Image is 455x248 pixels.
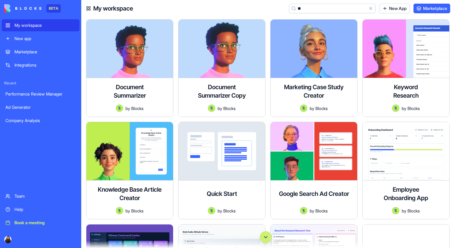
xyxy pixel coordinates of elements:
[2,101,79,113] a: Ad Generator
[300,105,307,112] img: Avatar
[382,185,430,202] h4: Employee Onboarding App
[86,19,173,117] a: Document SummarizerAvatarbyBlocks
[2,203,79,215] a: Help
[310,105,314,111] span: by
[14,49,76,55] div: Marketplace
[275,83,352,100] h4: Marketing Case Study Creator
[14,62,76,68] div: Integrations
[402,208,406,214] span: by
[14,220,76,226] div: Book a meeting
[91,185,168,202] h4: Knowledge Base Article Creator
[208,207,215,214] img: Avatar
[2,46,79,58] a: Marketplace
[125,208,130,214] span: by
[300,207,307,214] img: Avatar
[4,4,61,13] a: BETA
[131,105,144,111] span: Blocks
[407,105,420,111] span: Blocks
[2,88,79,100] a: Performance Review Manager
[260,231,272,243] button: Scroll to bottom
[2,190,79,202] a: Team
[116,105,123,112] img: Avatar
[407,208,420,214] span: Blocks
[362,19,450,117] a: Keyword ResearchAvatarbyBlocks
[116,207,123,214] img: Avatar
[106,83,154,100] h4: Document Summarizer
[46,4,61,13] div: BETA
[4,4,42,13] img: logo
[2,115,79,127] a: Company Analysis
[392,207,399,214] img: Avatar
[93,4,133,13] h4: My workspace
[2,217,79,229] a: Book a meeting
[4,236,11,243] img: profile_pic_qbya32.jpg
[413,4,450,13] a: Marketplace
[14,36,76,42] div: New app
[14,193,76,199] div: Team
[279,190,349,198] h4: Google Search Ad Creator
[315,105,328,111] span: Blocks
[402,105,406,111] span: by
[5,118,76,124] div: Company Analysis
[178,19,265,117] a: Document Summarizer CopyAvatarbyBlocks
[2,81,79,86] span: Recent
[125,105,130,111] span: by
[198,83,246,100] h4: Document Summarizer Copy
[2,59,79,71] a: Integrations
[223,105,236,111] span: Blocks
[5,91,76,97] div: Performance Review Manager
[223,208,236,214] span: Blocks
[5,104,76,110] div: Ad Generator
[270,19,357,117] a: Marketing Case Study CreatorAvatarbyBlocks
[86,122,173,219] a: Knowledge Base Article CreatorAvatarbyBlocks
[178,122,265,219] a: Quick StartAvatarbyBlocks
[2,33,79,45] a: New app
[207,190,237,198] h4: Quick Start
[379,4,410,13] a: New App
[218,208,222,214] span: by
[362,122,450,219] a: Employee Onboarding AppAvatarbyBlocks
[14,22,76,28] div: My workspace
[310,208,314,214] span: by
[382,83,430,100] h4: Keyword Research
[14,206,76,212] div: Help
[208,105,215,112] img: Avatar
[392,105,399,112] img: Avatar
[2,19,79,31] a: My workspace
[131,208,144,214] span: Blocks
[270,122,357,219] a: Google Search Ad CreatorAvatarbyBlocks
[315,208,328,214] span: Blocks
[218,105,222,111] span: by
